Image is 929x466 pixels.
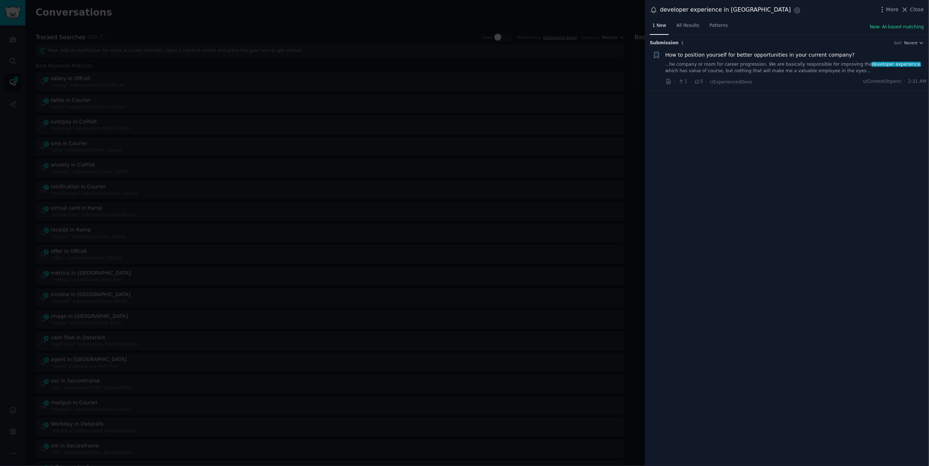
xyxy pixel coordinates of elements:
span: 5 [694,78,703,85]
a: 1 New [650,20,669,35]
a: All Results [674,20,702,35]
span: u/ContestOrganic [863,78,902,85]
span: r/ExperiencedDevs [710,79,752,85]
a: How to position yourself for better opportunities in your current company? [665,51,855,59]
span: · [904,78,906,85]
span: More [886,6,899,13]
span: · [690,78,692,86]
span: Recent [904,40,917,45]
span: developer experience [871,62,921,67]
span: Submission [650,40,679,46]
span: 1 [678,78,687,85]
a: Patterns [707,20,730,35]
button: More [879,6,899,13]
span: · [674,78,676,86]
a: ...he company or room for career progression. We are basically responsible for improving thedevel... [665,61,927,74]
span: 1 New [652,23,666,29]
div: Sort [894,40,902,45]
span: Patterns [710,23,728,29]
button: Recent [904,40,924,45]
div: developer experience in [GEOGRAPHIC_DATA] [660,5,791,15]
button: New: AI-based matching [870,24,924,30]
span: · [706,78,708,86]
span: Close [910,6,924,13]
span: All Results [676,23,699,29]
button: Close [901,6,924,13]
span: 1 [681,41,684,45]
span: 2:31 AM [908,78,926,85]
